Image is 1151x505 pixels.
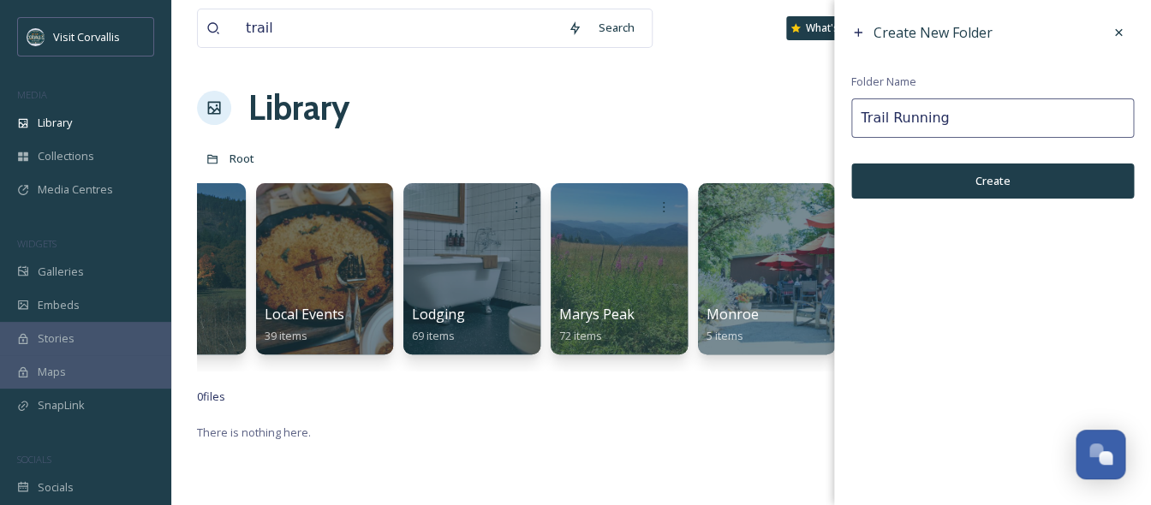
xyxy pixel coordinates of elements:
span: Socials [38,479,74,496]
span: Visit Corvallis [53,29,120,45]
a: Monroe5 items [707,306,759,343]
span: Maps [38,364,66,380]
a: What's New [786,16,872,40]
img: visit-corvallis-badge-dark-blue-orange%281%29.png [27,28,45,45]
span: Monroe [707,305,759,324]
input: Name [851,98,1134,138]
span: 72 items [559,328,602,343]
span: SOCIALS [17,453,51,466]
span: 69 items [412,328,455,343]
span: Stories [38,330,75,347]
span: Media Centres [38,181,113,198]
span: MEDIA [17,88,47,101]
a: Lodging69 items [412,306,465,343]
span: Library [38,115,72,131]
span: Galleries [38,264,84,280]
span: 39 items [265,328,307,343]
input: Search your library [237,9,559,47]
span: Create New Folder [874,23,993,42]
div: Search [590,11,643,45]
span: There is nothing here. [197,425,311,440]
span: Root [230,151,254,166]
span: Embeds [38,297,80,313]
a: Local Events39 items [265,306,344,343]
span: Marys Peak [559,305,635,324]
span: SnapLink [38,397,85,413]
a: Marys Peak72 items [559,306,635,343]
span: Local Events [265,305,344,324]
a: Root [230,148,254,169]
button: Open Chat [1076,430,1125,479]
span: Collections [38,148,94,164]
a: Library [248,82,349,134]
span: WIDGETS [17,237,57,250]
span: 5 items [707,328,743,343]
button: Create [851,163,1134,199]
span: 0 file s [197,389,225,405]
span: Lodging [412,305,465,324]
span: Folder Name [851,74,916,90]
